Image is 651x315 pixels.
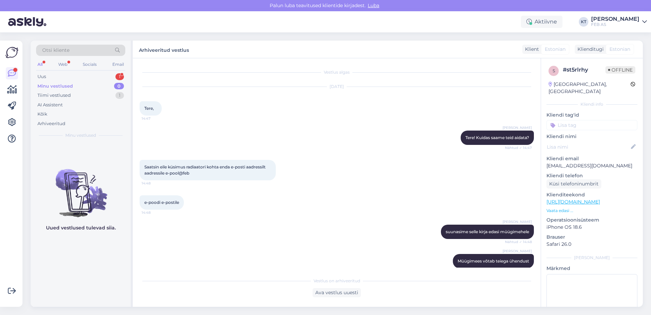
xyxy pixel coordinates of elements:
[81,60,98,69] div: Socials
[140,69,534,75] div: Vestlus algas
[545,46,566,53] span: Estonian
[31,157,131,218] img: No chats
[546,216,637,224] p: Operatsioonisüsteem
[37,73,46,80] div: Uus
[546,208,637,214] p: Vaata edasi ...
[144,106,154,111] span: Tere,
[547,143,630,151] input: Lisa nimi
[609,46,630,53] span: Estonian
[37,111,47,118] div: Kõik
[575,46,604,53] div: Klienditugi
[313,288,361,297] div: Ava vestlus uuesti
[563,66,605,74] div: # st5rlrhy
[546,255,637,261] div: [PERSON_NAME]
[591,16,639,22] div: [PERSON_NAME]
[546,179,601,189] div: Küsi telefoninumbrit
[546,111,637,119] p: Kliendi tag'id
[546,265,637,272] p: Märkmed
[546,191,637,198] p: Klienditeekond
[546,120,637,130] input: Lisa tag
[140,84,534,90] div: [DATE]
[57,60,69,69] div: Web
[111,60,125,69] div: Email
[5,46,18,59] img: Askly Logo
[553,68,555,73] span: s
[605,66,635,74] span: Offline
[503,249,532,254] span: [PERSON_NAME]
[115,92,124,99] div: 1
[36,60,44,69] div: All
[46,224,116,231] p: Uued vestlused tulevad siia.
[366,2,381,9] span: Luba
[546,234,637,241] p: Brauser
[522,46,539,53] div: Klient
[546,162,637,169] p: [EMAIL_ADDRESS][DOMAIN_NAME]
[458,258,529,264] span: Müügimees võtab teiega ühendust
[42,47,69,54] span: Otsi kliente
[114,83,124,90] div: 0
[503,219,532,224] span: [PERSON_NAME]
[37,102,63,108] div: AI Assistent
[521,16,562,28] div: Aktiivne
[37,120,65,127] div: Arhiveeritud
[144,164,267,176] span: Saatsin eile küsimus radiaatori kohta enda e-posti aadressilt aadressile e-pool@feb
[546,224,637,231] p: iPhone OS 18.6
[115,73,124,80] div: 1
[446,229,529,234] span: suunasime selle kirja edasi müügimehele
[546,199,600,205] a: [URL][DOMAIN_NAME]
[579,17,588,27] div: KT
[37,92,71,99] div: Tiimi vestlused
[505,145,532,150] span: Nähtud ✓ 14:47
[139,45,189,54] label: Arhiveeritud vestlus
[591,16,647,27] a: [PERSON_NAME]FEB AS
[144,200,179,205] span: e-poodi e-postile
[142,116,167,121] span: 14:47
[546,172,637,179] p: Kliendi telefon
[546,241,637,248] p: Safari 26.0
[465,135,529,140] span: Tere! Kuidas saame teid aidata?
[546,155,637,162] p: Kliendi email
[505,239,532,244] span: Nähtud ✓ 14:48
[546,133,637,140] p: Kliendi nimi
[549,81,631,95] div: [GEOGRAPHIC_DATA], [GEOGRAPHIC_DATA]
[314,278,360,284] span: Vestlus on arhiveeritud
[546,101,637,107] div: Kliendi info
[142,181,167,186] span: 14:48
[37,83,73,90] div: Minu vestlused
[503,125,532,130] span: [PERSON_NAME]
[591,22,639,27] div: FEB AS
[142,210,167,215] span: 14:48
[65,132,96,138] span: Minu vestlused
